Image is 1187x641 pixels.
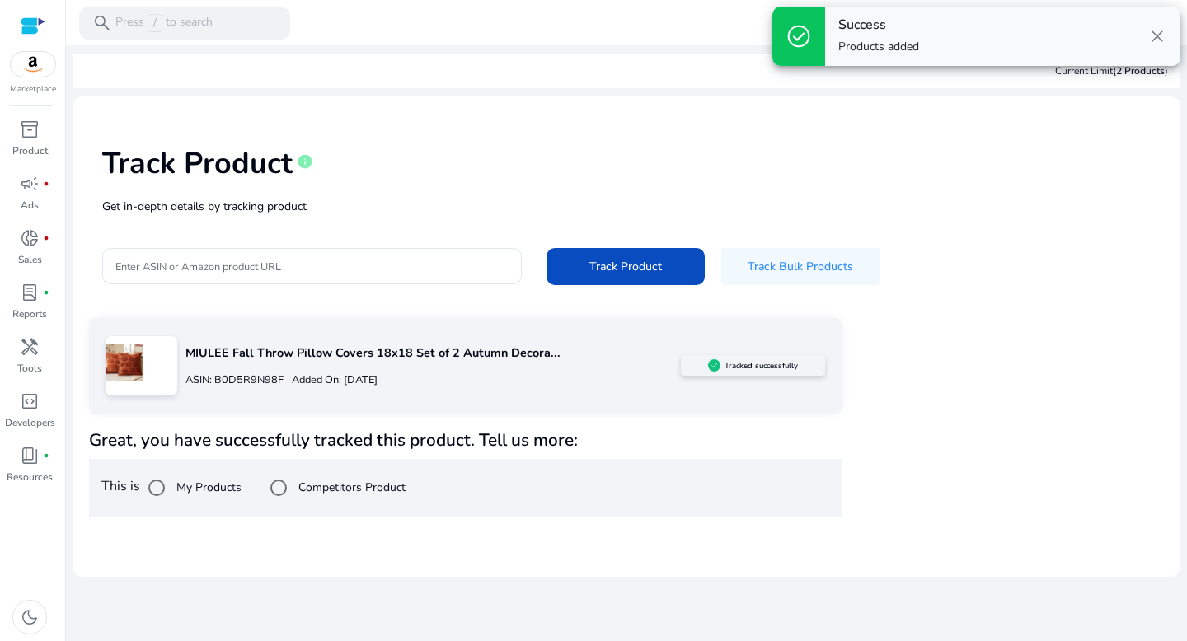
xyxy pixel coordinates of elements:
[10,83,56,96] p: Marketplace
[148,14,162,32] span: /
[838,17,919,33] h4: Success
[721,248,880,285] button: Track Bulk Products
[17,361,42,376] p: Tools
[20,283,40,302] span: lab_profile
[20,228,40,248] span: donut_small
[102,146,293,181] h1: Track Product
[89,459,842,517] div: This is
[7,470,53,484] p: Resources
[20,174,40,194] span: campaign
[11,52,55,77] img: amazon.svg
[838,39,919,55] p: Products added
[43,180,49,187] span: fiber_manual_record
[20,337,40,357] span: handyman
[115,14,213,32] p: Press to search
[185,344,681,363] p: MIULEE Fall Throw Pillow Covers 18x18 Set of 2 Autumn Decora...
[547,248,705,285] button: Track Product
[43,235,49,241] span: fiber_manual_record
[18,252,42,267] p: Sales
[284,372,378,388] p: Added On: [DATE]
[5,415,55,430] p: Developers
[185,372,284,388] p: ASIN: B0D5R9N98F
[786,23,812,49] span: check_circle
[43,452,49,459] span: fiber_manual_record
[295,479,406,496] label: Competitors Product
[89,430,842,451] h4: Great, you have successfully tracked this product. Tell us more:
[708,359,720,372] img: sellerapp_active
[12,306,47,321] p: Reports
[173,479,242,496] label: My Products
[297,153,313,170] span: info
[20,391,40,411] span: code_blocks
[20,607,40,627] span: dark_mode
[589,258,662,275] span: Track Product
[102,198,1151,215] p: Get in-depth details by tracking product
[20,446,40,466] span: book_4
[43,289,49,296] span: fiber_manual_record
[20,119,40,139] span: inventory_2
[748,258,853,275] span: Track Bulk Products
[92,13,112,33] span: search
[1147,26,1167,46] span: close
[725,361,798,371] h5: Tracked successfully
[106,344,143,381] img: 81Tsyz2OVrL.jpg
[12,143,48,158] p: Product
[21,198,39,213] p: Ads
